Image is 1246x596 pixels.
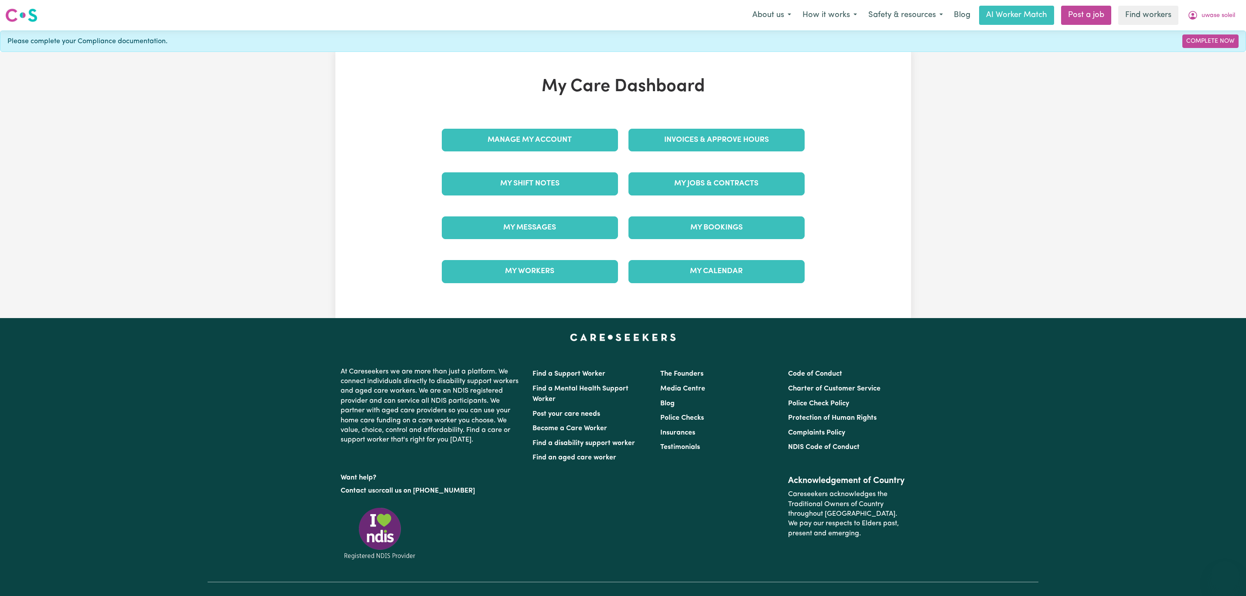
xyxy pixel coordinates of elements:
a: Complaints Policy [788,429,845,436]
img: Registered NDIS provider [341,506,419,561]
a: Find workers [1118,6,1178,25]
p: or [341,483,522,499]
p: Careseekers acknowledges the Traditional Owners of Country throughout [GEOGRAPHIC_DATA]. We pay o... [788,486,905,542]
a: Post your care needs [533,411,600,418]
h1: My Care Dashboard [437,76,810,97]
a: My Jobs & Contracts [628,172,805,195]
a: Police Checks [660,414,704,421]
a: AI Worker Match [979,6,1054,25]
a: Blog [660,400,675,407]
a: Find a Support Worker [533,370,605,377]
a: Code of Conduct [788,370,842,377]
a: Find a disability support worker [533,440,635,447]
a: My Bookings [628,216,805,239]
button: About us [747,6,797,24]
img: Careseekers logo [5,7,38,23]
a: My Workers [442,260,618,283]
p: Want help? [341,469,522,483]
button: How it works [797,6,863,24]
a: Police Check Policy [788,400,849,407]
a: My Calendar [628,260,805,283]
a: Careseekers home page [570,334,676,341]
a: My Messages [442,216,618,239]
span: Please complete your Compliance documentation. [7,36,167,47]
a: Complete Now [1182,34,1239,48]
button: Safety & resources [863,6,949,24]
p: At Careseekers we are more than just a platform. We connect individuals directly to disability su... [341,363,522,449]
button: My Account [1182,6,1241,24]
h2: Acknowledgement of Country [788,476,905,486]
span: uwase soleil [1202,11,1235,21]
a: Media Centre [660,385,705,392]
a: Careseekers logo [5,5,38,25]
a: The Founders [660,370,703,377]
a: Find a Mental Health Support Worker [533,385,628,403]
a: Testimonials [660,444,700,451]
a: Blog [949,6,976,25]
a: Charter of Customer Service [788,385,881,392]
a: Contact us [341,487,375,494]
a: NDIS Code of Conduct [788,444,860,451]
a: Post a job [1061,6,1111,25]
iframe: Button to launch messaging window, conversation in progress [1211,561,1239,589]
a: My Shift Notes [442,172,618,195]
a: Protection of Human Rights [788,414,877,421]
a: Find an aged care worker [533,454,616,461]
a: call us on [PHONE_NUMBER] [382,487,475,494]
a: Become a Care Worker [533,425,607,432]
a: Insurances [660,429,695,436]
a: Manage My Account [442,129,618,151]
a: Invoices & Approve Hours [628,129,805,151]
